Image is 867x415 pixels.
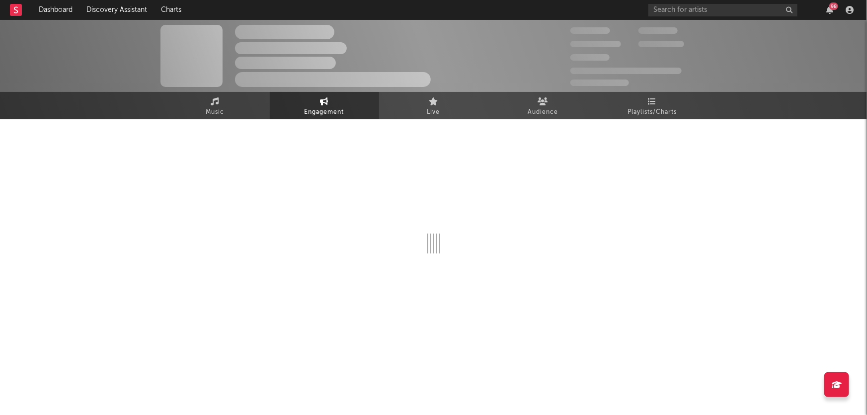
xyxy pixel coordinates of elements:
button: 98 [826,6,833,14]
span: 300.000 [570,27,610,34]
span: 100.000 [570,54,610,61]
span: 100.000 [638,27,678,34]
span: Jump Score: 85.0 [570,80,629,86]
span: 50.000.000 [570,41,621,47]
span: Live [427,106,440,118]
span: 50.000.000 Monthly Listeners [570,68,682,74]
span: 1.000.000 [638,41,684,47]
span: Playlists/Charts [628,106,677,118]
span: Audience [528,106,558,118]
div: 98 [829,2,838,10]
a: Audience [488,92,598,119]
span: Engagement [305,106,344,118]
a: Live [379,92,488,119]
a: Music [160,92,270,119]
input: Search for artists [648,4,797,16]
span: Music [206,106,224,118]
a: Engagement [270,92,379,119]
a: Playlists/Charts [598,92,707,119]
